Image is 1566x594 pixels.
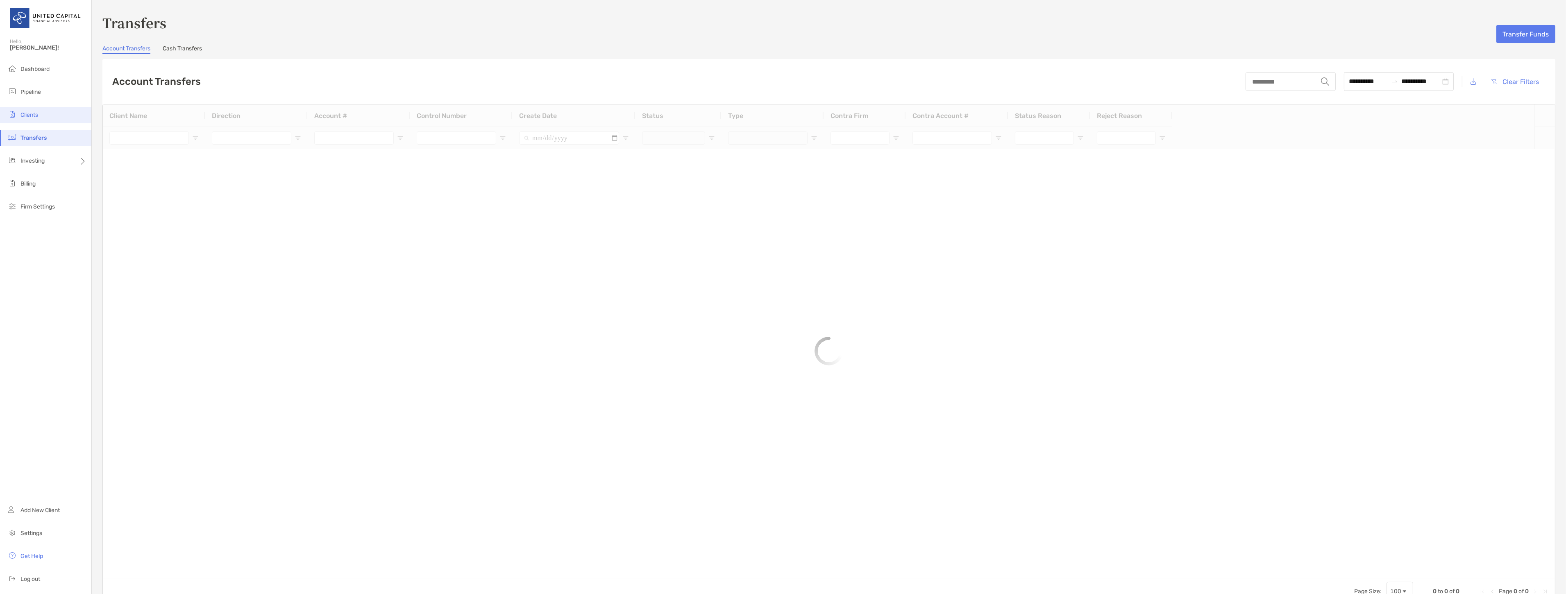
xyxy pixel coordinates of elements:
span: Log out [20,576,40,583]
button: Transfer Funds [1496,25,1555,43]
span: swap-right [1391,78,1398,85]
img: add_new_client icon [7,505,17,515]
img: settings icon [7,528,17,537]
img: United Capital Logo [10,3,82,33]
img: firm-settings icon [7,201,17,211]
span: Settings [20,530,42,537]
span: Get Help [20,553,43,560]
h2: Account Transfers [112,76,201,87]
span: Pipeline [20,88,41,95]
span: Firm Settings [20,203,55,210]
img: logout icon [7,574,17,583]
a: Account Transfers [102,45,150,54]
img: transfers icon [7,132,17,142]
img: clients icon [7,109,17,119]
span: Transfers [20,134,47,141]
img: billing icon [7,178,17,188]
span: [PERSON_NAME]! [10,44,86,51]
img: investing icon [7,155,17,165]
span: to [1391,78,1398,85]
img: pipeline icon [7,86,17,96]
img: dashboard icon [7,63,17,73]
span: Add New Client [20,507,60,514]
span: Billing [20,180,36,187]
h3: Transfers [102,13,1555,32]
img: input icon [1321,77,1329,86]
img: button icon [1491,79,1497,84]
span: Dashboard [20,66,50,73]
a: Cash Transfers [163,45,202,54]
img: get-help icon [7,551,17,560]
span: Investing [20,157,45,164]
span: Clients [20,111,38,118]
button: Clear Filters [1484,73,1546,91]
